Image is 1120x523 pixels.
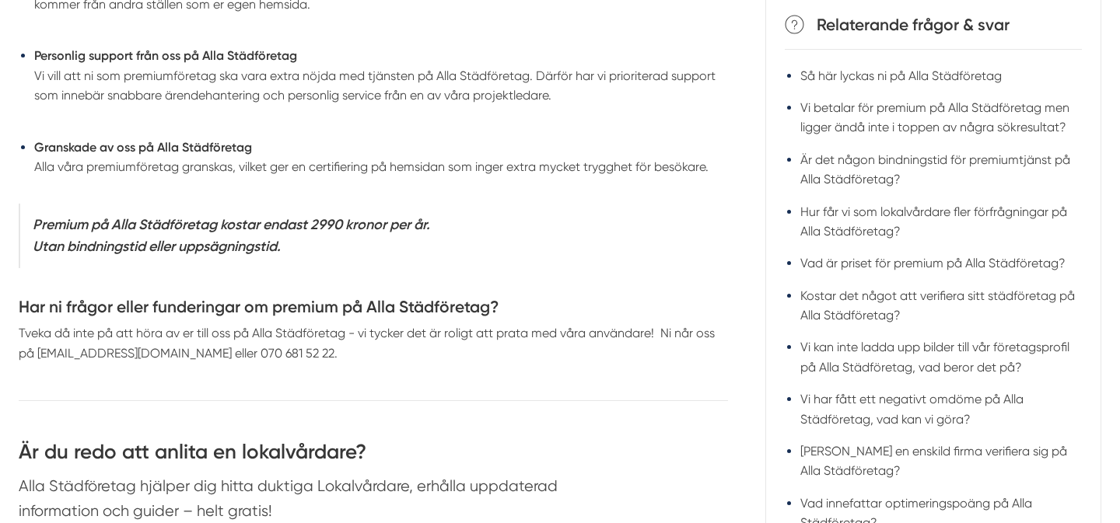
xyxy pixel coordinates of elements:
strong: Personlig support från oss på Alla Städföretag [34,48,297,63]
a: Så här lyckas ni på Alla Städföretag [800,68,1002,82]
a: Vad är priset för premium på Alla Städföretag? [800,256,1066,270]
a: Vi betalar för premium på Alla Städföretag men ligger ändå inte i toppen av några sökresultat? [800,100,1069,134]
a: [PERSON_NAME] en enskild firma verifiera sig på Alla Städföretag? [800,444,1067,478]
li: Alla våra premiumföretag granskas, vilket ger en certifiering på hemsidan som inger extra mycket ... [34,138,728,177]
a: Hur får vi som lokalvårdare fler förfrågningar på Alla Städföretag? [800,204,1067,238]
a: Kostar det något att verifiera sitt städföretag på Alla Städföretag? [800,288,1075,322]
a: Vi har fått ett negativt omdöme på Alla Städföretag, vad kan vi göra? [800,392,1024,426]
h3: Är du redo att anlita en lokalvårdare? [19,438,728,474]
a: Är det någon bindningstid för premiumtjänst på Alla Städföretag? [800,152,1070,186]
a: Vi kan inte ladda upp bilder till vår företagsprofil på Alla Städföretag, vad beror det på? [800,340,1069,374]
h4: Relaterande frågor & svar [817,13,1010,36]
div: Tveka då inte på att höra av er till oss på Alla Städföretag - vi tycker det är roligt att prata ... [19,323,728,363]
strong: Granskade av oss på Alla Städföretag [34,140,252,155]
li: Vi vill att ni som premiumföretag ska vara extra nöjda med tjänsten på Alla Städföretag. Därför h... [34,46,728,125]
h4: Har ni frågor eller funderingar om premium på Alla Städföretag? [19,295,728,323]
strong: Premium på Alla Städföretag kostar endast 2990 kronor per år. Utan bindningstid eller uppsägnings... [33,216,430,256]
